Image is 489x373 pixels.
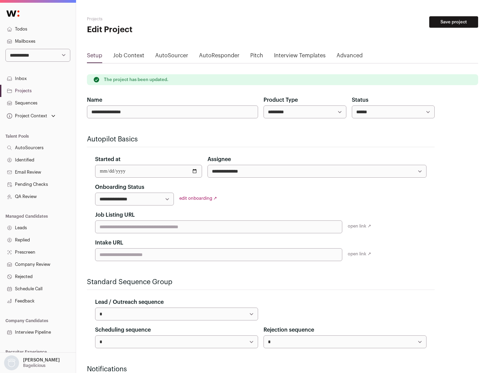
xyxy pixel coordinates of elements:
p: The project has been updated. [104,77,168,82]
label: Onboarding Status [95,183,144,191]
label: Name [87,96,102,104]
a: edit onboarding ↗ [179,196,217,200]
label: Intake URL [95,239,123,247]
label: Scheduling sequence [95,326,151,334]
label: Assignee [207,155,231,163]
h2: Projects [87,16,217,22]
label: Product Type [264,96,298,104]
button: Open dropdown [3,355,61,370]
p: Bagelicious [23,363,46,368]
button: Save project [429,16,478,28]
button: Open dropdown [5,111,57,121]
label: Lead / Outreach sequence [95,298,164,306]
a: Interview Templates [274,52,326,62]
a: Job Context [113,52,144,62]
label: Rejection sequence [264,326,314,334]
h2: Autopilot Basics [87,135,435,144]
a: Pitch [250,52,263,62]
h1: Edit Project [87,24,217,35]
label: Started at [95,155,121,163]
h2: Standard Sequence Group [87,277,435,287]
label: Status [352,96,368,104]
a: Setup [87,52,102,62]
p: [PERSON_NAME] [23,357,60,363]
img: nopic.png [4,355,19,370]
label: Job Listing URL [95,211,135,219]
a: AutoResponder [199,52,239,62]
a: AutoSourcer [155,52,188,62]
img: Wellfound [3,7,23,20]
div: Project Context [5,113,47,119]
a: Advanced [337,52,363,62]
